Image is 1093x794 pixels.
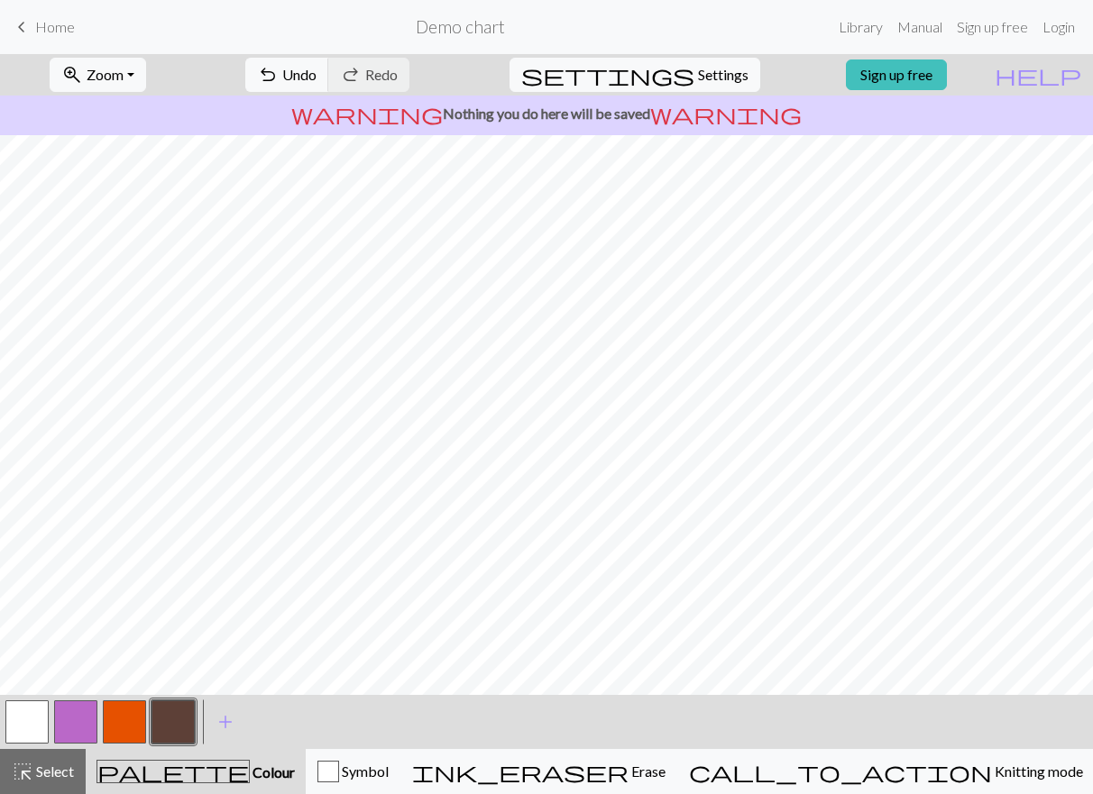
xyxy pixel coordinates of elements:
span: Knitting mode [992,762,1083,780]
a: Manual [890,9,950,45]
h2: Demo chart [416,16,505,37]
span: settings [521,62,694,87]
a: Sign up free [846,59,947,90]
button: Undo [245,58,329,92]
span: add [215,709,236,735]
span: palette [97,759,249,784]
span: Settings [698,64,749,86]
span: ink_eraser [412,759,629,784]
span: highlight_alt [12,759,33,784]
button: Zoom [50,58,146,92]
button: Symbol [306,749,400,794]
i: Settings [521,64,694,86]
span: Undo [282,66,317,83]
p: Nothing you do here will be saved [7,103,1086,124]
span: zoom_in [61,62,83,87]
span: Erase [629,762,666,780]
button: SettingsSettings [510,58,760,92]
span: keyboard_arrow_left [11,14,32,40]
a: Login [1035,9,1082,45]
a: Library [831,9,890,45]
span: warning [650,101,802,126]
span: Colour [250,763,295,780]
span: Zoom [87,66,124,83]
span: undo [257,62,279,87]
button: Colour [86,749,306,794]
span: Home [35,18,75,35]
a: Sign up free [950,9,1035,45]
span: Select [33,762,74,780]
a: Home [11,12,75,42]
span: help [995,62,1081,87]
span: Symbol [339,762,389,780]
span: call_to_action [689,759,992,784]
button: Erase [400,749,677,794]
span: warning [291,101,443,126]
